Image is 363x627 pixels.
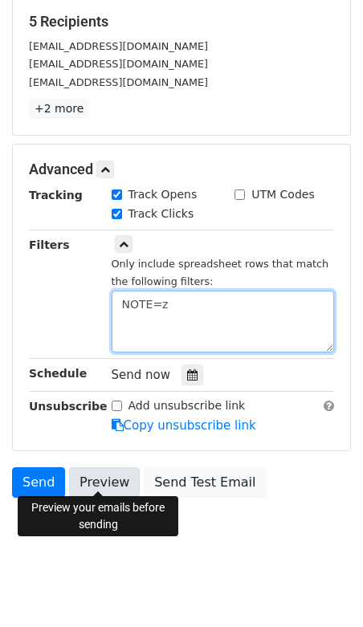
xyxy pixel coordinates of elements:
[29,367,87,380] strong: Schedule
[128,206,194,222] label: Track Clicks
[29,400,108,413] strong: Unsubscribe
[128,186,198,203] label: Track Opens
[144,467,266,498] a: Send Test Email
[251,186,314,203] label: UTM Codes
[29,13,334,31] h5: 5 Recipients
[283,550,363,627] iframe: Chat Widget
[69,467,140,498] a: Preview
[29,99,89,119] a: +2 more
[29,76,208,88] small: [EMAIL_ADDRESS][DOMAIN_NAME]
[18,496,178,536] div: Preview your emails before sending
[29,161,334,178] h5: Advanced
[112,418,256,433] a: Copy unsubscribe link
[112,368,171,382] span: Send now
[128,397,246,414] label: Add unsubscribe link
[112,258,329,288] small: Only include spreadsheet rows that match the following filters:
[29,58,208,70] small: [EMAIL_ADDRESS][DOMAIN_NAME]
[29,238,70,251] strong: Filters
[29,189,83,202] strong: Tracking
[12,467,65,498] a: Send
[29,40,208,52] small: [EMAIL_ADDRESS][DOMAIN_NAME]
